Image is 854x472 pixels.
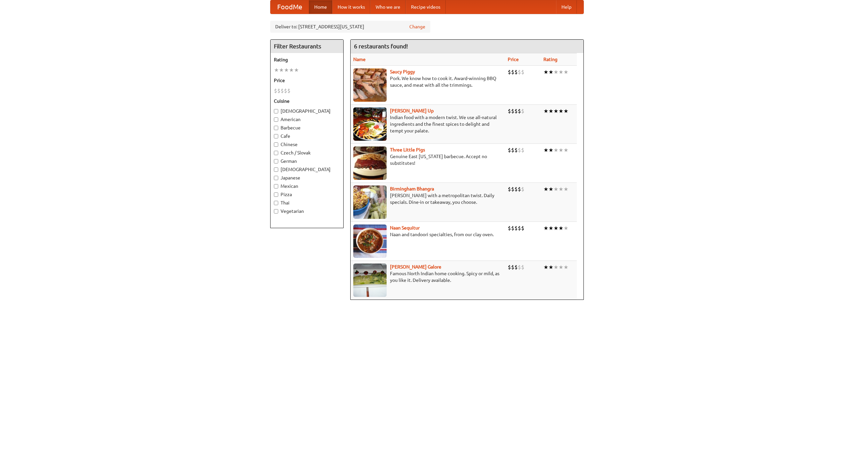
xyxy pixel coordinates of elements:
[511,185,514,193] li: $
[511,146,514,154] li: $
[508,57,519,62] a: Price
[521,185,524,193] li: $
[548,185,553,193] li: ★
[563,107,568,115] li: ★
[274,98,340,104] h5: Cuisine
[521,68,524,76] li: $
[406,0,446,14] a: Recipe videos
[274,117,278,122] input: American
[281,87,284,94] li: $
[274,149,340,156] label: Czech / Slovak
[277,87,281,94] li: $
[553,264,558,271] li: ★
[511,224,514,232] li: $
[543,57,557,62] a: Rating
[518,146,521,154] li: $
[514,264,518,271] li: $
[370,0,406,14] a: Who we are
[274,208,340,214] label: Vegetarian
[284,66,289,74] li: ★
[508,107,511,115] li: $
[353,68,387,102] img: saucy.jpg
[556,0,577,14] a: Help
[274,174,340,181] label: Japanese
[274,141,340,148] label: Chinese
[353,270,502,284] p: Famous North Indian home cooking. Spicy or mild, as you like it. Delivery available.
[553,224,558,232] li: ★
[309,0,332,14] a: Home
[521,107,524,115] li: $
[274,56,340,63] h5: Rating
[563,185,568,193] li: ★
[274,116,340,123] label: American
[543,107,548,115] li: ★
[390,186,434,191] a: Birmingham Bhangra
[353,107,387,141] img: curryup.jpg
[274,184,278,188] input: Mexican
[390,108,434,113] a: [PERSON_NAME] Up
[274,124,340,131] label: Barbecue
[353,146,387,180] img: littlepigs.jpg
[284,87,287,94] li: $
[274,191,340,198] label: Pizza
[548,224,553,232] li: ★
[274,199,340,206] label: Thai
[274,151,278,155] input: Czech / Slovak
[518,224,521,232] li: $
[274,192,278,197] input: Pizza
[353,224,387,258] img: naansequitur.jpg
[409,23,425,30] a: Change
[508,185,511,193] li: $
[521,264,524,271] li: $
[558,107,563,115] li: ★
[514,107,518,115] li: $
[289,66,294,74] li: ★
[563,68,568,76] li: ★
[353,75,502,88] p: Pork. We know how to cook it. Award-winning BBQ sauce, and meat with all the trimmings.
[543,146,548,154] li: ★
[553,107,558,115] li: ★
[274,176,278,180] input: Japanese
[390,147,425,152] a: Three Little Pigs
[353,231,502,238] p: Naan and tandoori specialties, from our clay oven.
[390,69,415,74] a: Saucy Piggy
[548,146,553,154] li: ★
[353,57,366,62] a: Name
[558,146,563,154] li: ★
[548,107,553,115] li: ★
[514,224,518,232] li: $
[521,146,524,154] li: $
[543,264,548,271] li: ★
[332,0,370,14] a: How it works
[521,224,524,232] li: $
[563,264,568,271] li: ★
[558,224,563,232] li: ★
[353,192,502,205] p: [PERSON_NAME] with a metropolitan twist. Daily specials. Dine-in or takeaway, you choose.
[274,108,340,114] label: [DEMOGRAPHIC_DATA]
[353,264,387,297] img: currygalore.jpg
[274,183,340,189] label: Mexican
[563,224,568,232] li: ★
[390,264,441,270] a: [PERSON_NAME] Galore
[543,68,548,76] li: ★
[390,225,420,230] b: Naan Sequitur
[553,146,558,154] li: ★
[518,185,521,193] li: $
[518,68,521,76] li: $
[353,114,502,134] p: Indian food with a modern twist. We use all-natural ingredients and the finest spices to delight ...
[558,68,563,76] li: ★
[553,185,558,193] li: ★
[514,146,518,154] li: $
[294,66,299,74] li: ★
[274,209,278,213] input: Vegetarian
[508,146,511,154] li: $
[514,68,518,76] li: $
[543,224,548,232] li: ★
[543,185,548,193] li: ★
[274,87,277,94] li: $
[353,153,502,166] p: Genuine East [US_STATE] barbecue. Accept no substitutes!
